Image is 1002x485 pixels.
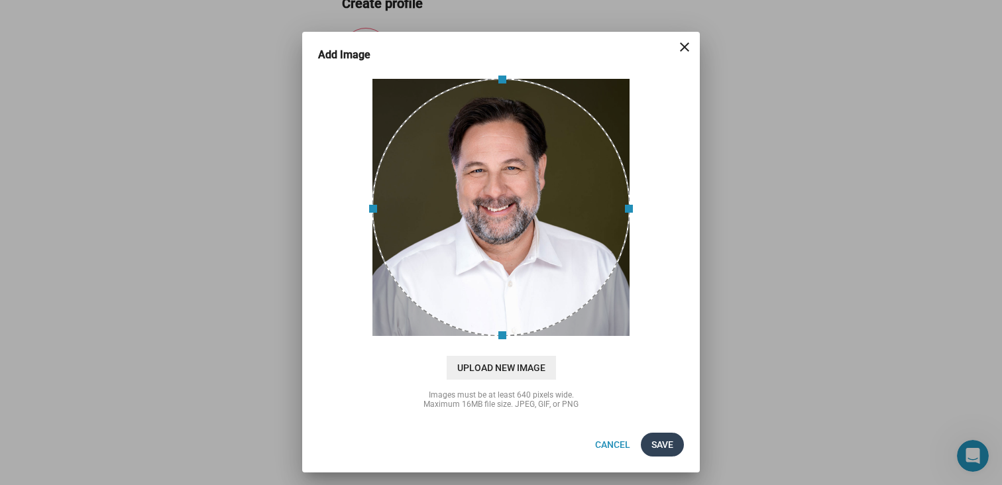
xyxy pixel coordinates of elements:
[641,433,684,457] button: Save
[447,356,556,380] span: Upload New Image
[318,48,389,62] h3: Add Image
[651,433,673,457] span: Save
[584,433,641,457] button: Cancel
[368,390,634,409] div: Images must be at least 640 pixels wide. Maximum 16MB file size. JPEG, GIF, or PNG
[677,39,693,55] mat-icon: close
[595,433,630,457] span: Cancel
